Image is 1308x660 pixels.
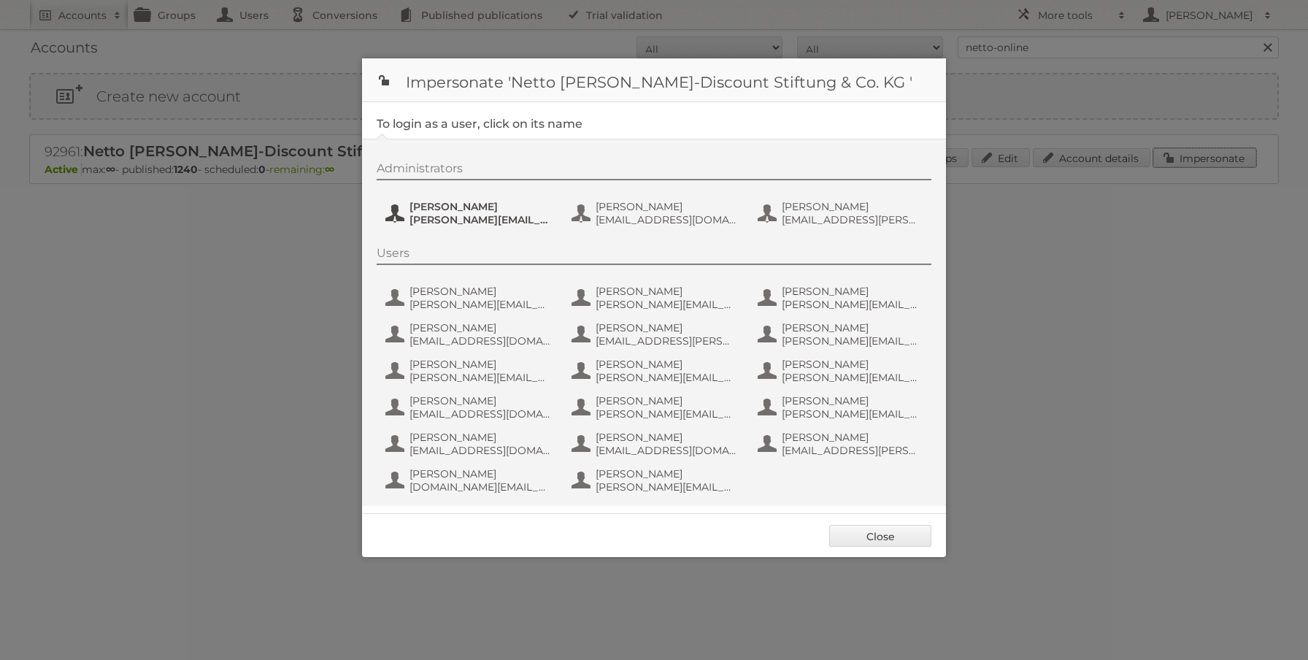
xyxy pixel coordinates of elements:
button: [PERSON_NAME] [PERSON_NAME][EMAIL_ADDRESS][PERSON_NAME][PERSON_NAME][DOMAIN_NAME] [756,393,928,422]
span: [PERSON_NAME] [596,394,737,407]
button: [PERSON_NAME] [EMAIL_ADDRESS][DOMAIN_NAME] [384,429,555,458]
button: [PERSON_NAME] [PERSON_NAME][EMAIL_ADDRESS][PERSON_NAME][PERSON_NAME][DOMAIN_NAME] [756,320,928,349]
button: [PERSON_NAME] [PERSON_NAME][EMAIL_ADDRESS][PERSON_NAME][PERSON_NAME][DOMAIN_NAME] [756,356,928,385]
span: [PERSON_NAME][EMAIL_ADDRESS][PERSON_NAME][PERSON_NAME][DOMAIN_NAME] [782,407,923,421]
span: [PERSON_NAME][EMAIL_ADDRESS][PERSON_NAME][DOMAIN_NAME] [596,371,737,384]
button: [PERSON_NAME] [EMAIL_ADDRESS][PERSON_NAME][PERSON_NAME][DOMAIN_NAME] [756,429,928,458]
span: [PERSON_NAME] [782,358,923,371]
span: [DOMAIN_NAME][EMAIL_ADDRESS][PERSON_NAME][DOMAIN_NAME] [409,480,551,494]
span: [PERSON_NAME][EMAIL_ADDRESS][PERSON_NAME][DOMAIN_NAME] [596,480,737,494]
span: [PERSON_NAME] [782,321,923,334]
div: Users [377,246,931,265]
span: [PERSON_NAME][EMAIL_ADDRESS][PERSON_NAME][PERSON_NAME][DOMAIN_NAME] [409,371,551,384]
button: [PERSON_NAME] [PERSON_NAME][EMAIL_ADDRESS][PERSON_NAME][DOMAIN_NAME] [570,356,742,385]
button: [PERSON_NAME] [EMAIL_ADDRESS][DOMAIN_NAME] [384,393,555,422]
button: [PERSON_NAME] [EMAIL_ADDRESS][PERSON_NAME][PERSON_NAME][DOMAIN_NAME] [756,199,928,228]
span: [PERSON_NAME] [409,431,551,444]
span: [EMAIL_ADDRESS][PERSON_NAME][PERSON_NAME][DOMAIN_NAME] [782,444,923,457]
h1: Impersonate 'Netto [PERSON_NAME]-Discount Stiftung & Co. KG ' [362,58,946,102]
span: [PERSON_NAME][EMAIL_ADDRESS][PERSON_NAME][PERSON_NAME][DOMAIN_NAME] [596,298,737,311]
span: [EMAIL_ADDRESS][DOMAIN_NAME] [596,213,737,226]
legend: To login as a user, click on its name [377,117,582,131]
button: [PERSON_NAME] [PERSON_NAME][EMAIL_ADDRESS][PERSON_NAME][DOMAIN_NAME] [756,283,928,312]
button: [PERSON_NAME] [PERSON_NAME][EMAIL_ADDRESS][DOMAIN_NAME] [384,283,555,312]
a: Close [829,525,931,547]
span: [PERSON_NAME][EMAIL_ADDRESS][PERSON_NAME][DOMAIN_NAME] [409,213,551,226]
button: [PERSON_NAME] [PERSON_NAME][EMAIL_ADDRESS][PERSON_NAME][PERSON_NAME][DOMAIN_NAME] [570,283,742,312]
span: [PERSON_NAME] [596,467,737,480]
span: [PERSON_NAME] [409,467,551,480]
span: [EMAIL_ADDRESS][PERSON_NAME][PERSON_NAME][DOMAIN_NAME] [782,213,923,226]
span: [PERSON_NAME][EMAIL_ADDRESS][DOMAIN_NAME] [596,407,737,421]
span: [PERSON_NAME] [596,285,737,298]
span: [PERSON_NAME] [596,200,737,213]
span: [PERSON_NAME] [409,394,551,407]
span: [PERSON_NAME] [782,431,923,444]
span: [EMAIL_ADDRESS][DOMAIN_NAME] [596,444,737,457]
button: [PERSON_NAME] [DOMAIN_NAME][EMAIL_ADDRESS][PERSON_NAME][DOMAIN_NAME] [384,466,555,495]
div: Administrators [377,161,931,180]
button: [PERSON_NAME] [EMAIL_ADDRESS][PERSON_NAME][PERSON_NAME][DOMAIN_NAME] [570,320,742,349]
span: [PERSON_NAME] [596,431,737,444]
span: [PERSON_NAME] [596,358,737,371]
button: [PERSON_NAME] [EMAIL_ADDRESS][DOMAIN_NAME] [570,429,742,458]
button: [PERSON_NAME] [PERSON_NAME][EMAIL_ADDRESS][PERSON_NAME][DOMAIN_NAME] [570,466,742,495]
span: [EMAIL_ADDRESS][DOMAIN_NAME] [409,444,551,457]
span: [PERSON_NAME] [409,321,551,334]
span: [PERSON_NAME] [409,358,551,371]
span: [EMAIL_ADDRESS][DOMAIN_NAME] [409,334,551,348]
button: [PERSON_NAME] [EMAIL_ADDRESS][DOMAIN_NAME] [384,320,555,349]
span: [PERSON_NAME] [782,285,923,298]
span: [PERSON_NAME] [782,394,923,407]
span: [PERSON_NAME] [409,200,551,213]
button: [PERSON_NAME] [PERSON_NAME][EMAIL_ADDRESS][PERSON_NAME][PERSON_NAME][DOMAIN_NAME] [384,356,555,385]
span: [PERSON_NAME][EMAIL_ADDRESS][DOMAIN_NAME] [409,298,551,311]
span: [PERSON_NAME] [782,200,923,213]
span: [PERSON_NAME][EMAIL_ADDRESS][PERSON_NAME][PERSON_NAME][DOMAIN_NAME] [782,371,923,384]
button: [PERSON_NAME] [PERSON_NAME][EMAIL_ADDRESS][PERSON_NAME][DOMAIN_NAME] [384,199,555,228]
span: [PERSON_NAME][EMAIL_ADDRESS][PERSON_NAME][PERSON_NAME][DOMAIN_NAME] [782,334,923,348]
span: [PERSON_NAME] [409,285,551,298]
span: [EMAIL_ADDRESS][DOMAIN_NAME] [409,407,551,421]
span: [EMAIL_ADDRESS][PERSON_NAME][PERSON_NAME][DOMAIN_NAME] [596,334,737,348]
button: [PERSON_NAME] [PERSON_NAME][EMAIL_ADDRESS][DOMAIN_NAME] [570,393,742,422]
span: [PERSON_NAME] [596,321,737,334]
button: [PERSON_NAME] [EMAIL_ADDRESS][DOMAIN_NAME] [570,199,742,228]
span: [PERSON_NAME][EMAIL_ADDRESS][PERSON_NAME][DOMAIN_NAME] [782,298,923,311]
